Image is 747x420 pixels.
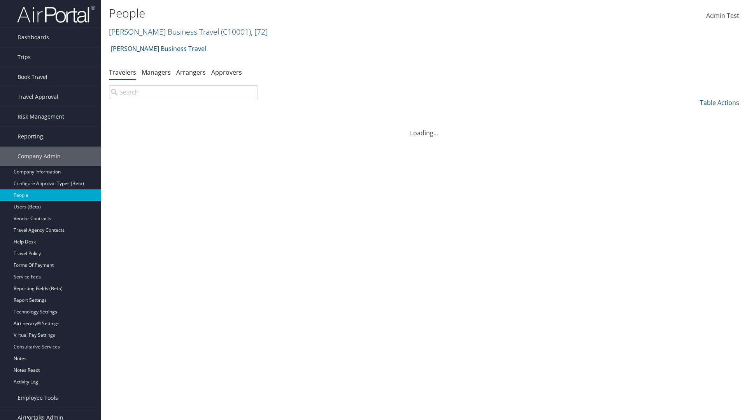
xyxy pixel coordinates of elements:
a: Admin Test [706,4,739,28]
div: Loading... [109,119,739,138]
span: Dashboards [18,28,49,47]
span: ( C10001 ) [221,26,251,37]
span: Travel Approval [18,87,58,107]
span: Company Admin [18,147,61,166]
a: Arrangers [176,68,206,77]
img: airportal-logo.png [17,5,95,23]
span: , [ 72 ] [251,26,268,37]
input: Search [109,85,258,99]
a: Table Actions [700,98,739,107]
span: Reporting [18,127,43,146]
a: [PERSON_NAME] Business Travel [111,41,206,56]
a: Managers [142,68,171,77]
h1: People [109,5,529,21]
span: Trips [18,47,31,67]
span: Book Travel [18,67,47,87]
a: Approvers [211,68,242,77]
a: Travelers [109,68,136,77]
span: Risk Management [18,107,64,126]
a: [PERSON_NAME] Business Travel [109,26,268,37]
span: Employee Tools [18,388,58,408]
span: Admin Test [706,11,739,20]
